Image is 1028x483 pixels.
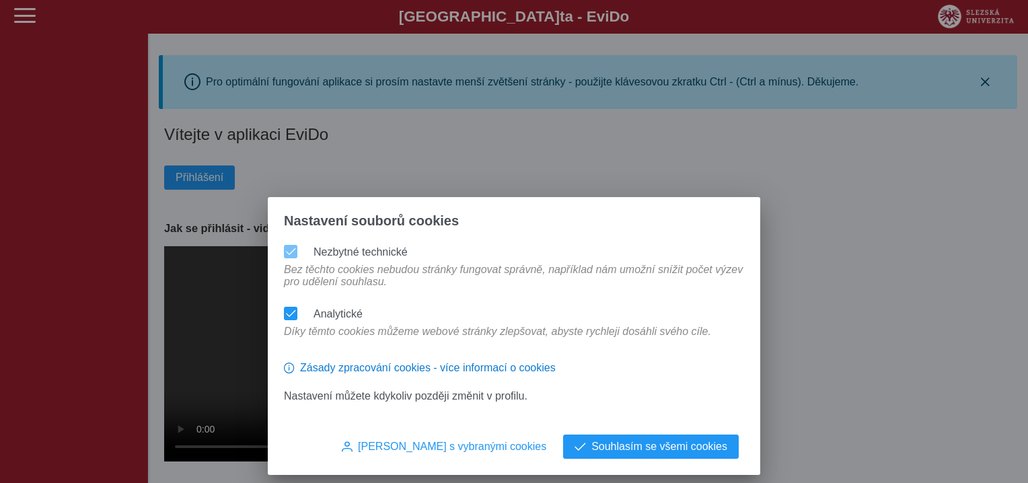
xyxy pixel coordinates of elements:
a: Zásady zpracování cookies - více informací o cookies [284,367,556,379]
button: Zásady zpracování cookies - více informací o cookies [284,357,556,379]
span: [PERSON_NAME] s vybranými cookies [358,441,546,453]
span: Souhlasím se všemi cookies [591,441,727,453]
div: Bez těchto cookies nebudou stránky fungovat správně, například nám umožní snížit počet výzev pro ... [279,264,749,301]
div: Díky těmto cookies můžeme webové stránky zlepšovat, abyste rychleji dosáhli svého cíle. [279,326,717,351]
p: Nastavení můžete kdykoliv později změnit v profilu. [284,390,744,402]
span: Zásady zpracování cookies - více informací o cookies [300,362,556,374]
button: Souhlasím se všemi cookies [563,435,739,459]
button: [PERSON_NAME] s vybranými cookies [330,435,558,459]
label: Analytické [314,308,363,320]
span: Nastavení souborů cookies [284,213,459,229]
label: Nezbytné technické [314,246,408,258]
